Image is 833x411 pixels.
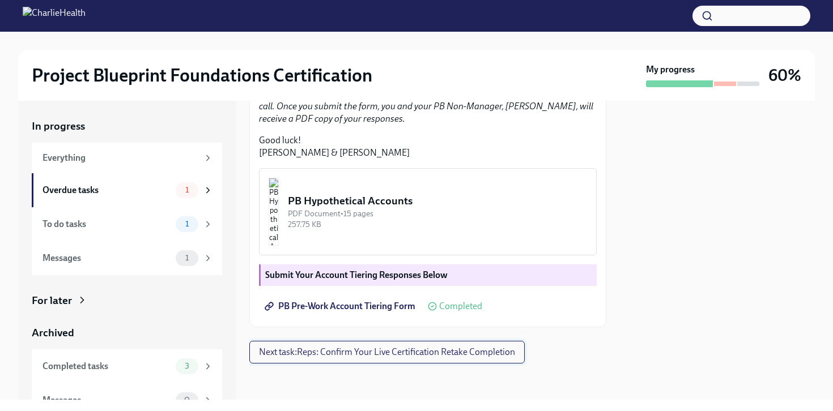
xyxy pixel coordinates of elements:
a: To do tasks1 [32,207,222,241]
h3: 60% [768,65,801,85]
a: Overdue tasks1 [32,173,222,207]
span: 1 [178,254,195,262]
span: 1 [178,220,195,228]
h2: Project Blueprint Foundations Certification [32,64,372,87]
div: For later [32,293,72,308]
a: PB Pre-Work Account Tiering Form [259,295,423,318]
strong: Submit Your Account Tiering Responses Below [265,269,448,280]
div: PDF Document • 15 pages [288,208,587,219]
em: Please have this completed and submitted prior to your Live Certification call. Once you submit t... [259,88,593,124]
span: Next task : Reps: Confirm Your Live Certification Retake Completion [259,346,515,358]
button: PB Hypothetical AccountsPDF Document•15 pages257.75 KB [259,168,597,255]
button: Next task:Reps: Confirm Your Live Certification Retake Completion [249,341,525,363]
div: Messages [42,394,171,406]
a: Completed tasks3 [32,349,222,383]
span: Completed [439,302,482,311]
div: Overdue tasks [42,184,171,196]
span: 1 [178,186,195,194]
div: To do tasks [42,218,171,230]
a: For later [32,293,222,308]
div: Everything [42,152,198,164]
img: PB Hypothetical Accounts [269,178,279,246]
span: 0 [177,396,197,404]
div: 257.75 KB [288,219,587,230]
span: PB Pre-Work Account Tiering Form [267,301,415,312]
div: Completed tasks [42,360,171,373]
a: Archived [32,326,222,340]
a: Everything [32,143,222,173]
p: Good luck! [PERSON_NAME] & [PERSON_NAME] [259,134,597,159]
a: In progress [32,119,222,134]
strong: My progress [646,63,695,76]
span: 3 [178,362,196,370]
img: CharlieHealth [23,7,86,25]
div: Messages [42,252,171,264]
a: Messages1 [32,241,222,275]
div: PB Hypothetical Accounts [288,194,587,208]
